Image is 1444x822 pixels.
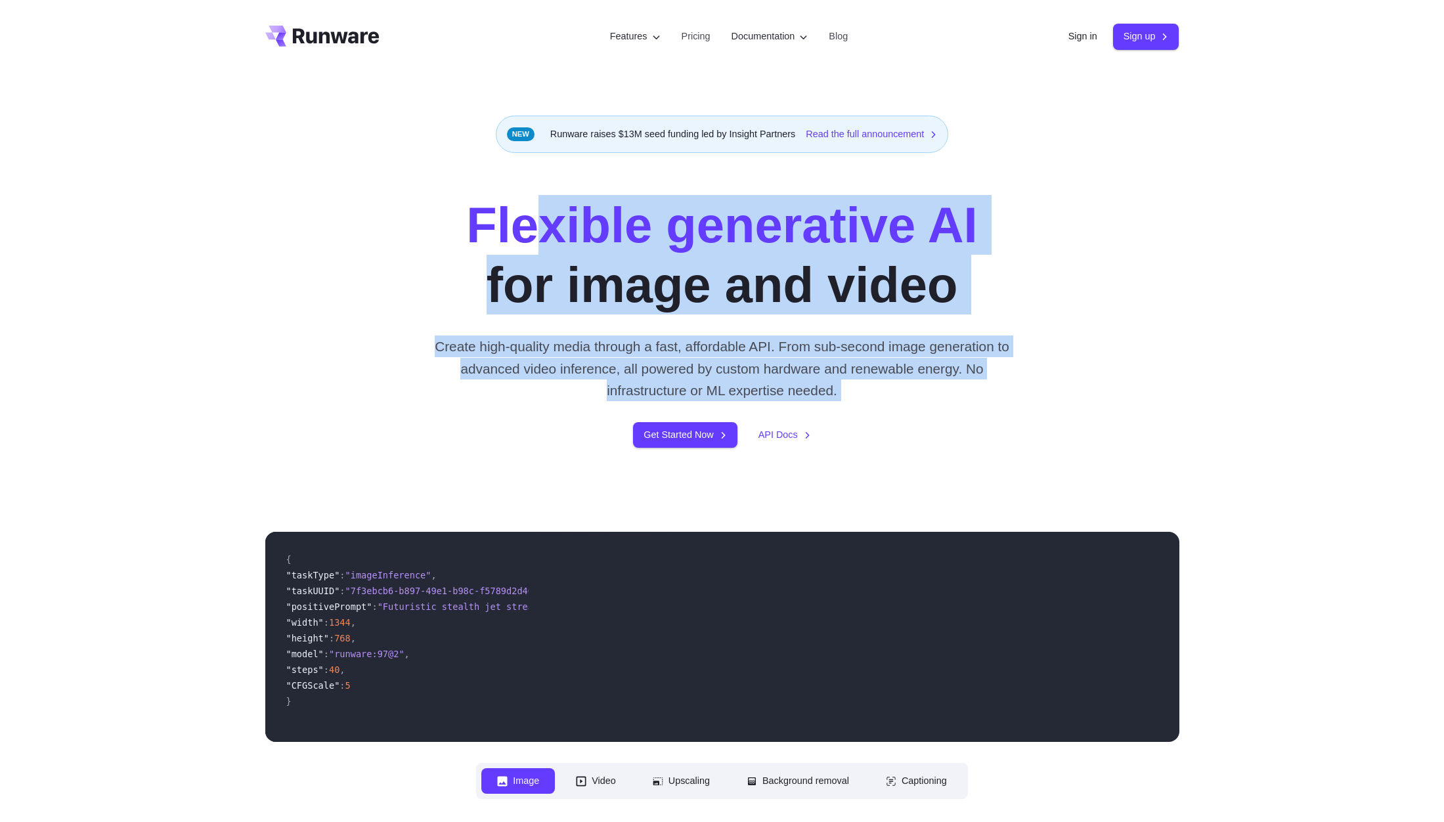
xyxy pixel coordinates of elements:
[339,570,345,580] span: :
[637,768,726,794] button: Upscaling
[758,427,811,443] a: API Docs
[682,29,711,44] a: Pricing
[286,570,340,580] span: "taskType"
[265,26,380,47] a: Go to /
[431,570,436,580] span: ,
[429,335,1015,401] p: Create high-quality media through a fast, affordable API. From sub-second image generation to adv...
[339,664,345,675] span: ,
[286,586,340,596] span: "taskUUID"
[633,422,737,448] a: Get Started Now
[324,664,329,675] span: :
[466,197,977,253] strong: Flexible generative AI
[286,633,329,643] span: "height"
[560,768,632,794] button: Video
[732,29,808,44] label: Documentation
[405,649,410,659] span: ,
[329,617,351,628] span: 1344
[481,768,555,794] button: Image
[339,586,345,596] span: :
[466,195,977,314] h1: for image and video
[496,116,949,153] div: Runware raises $13M seed funding led by Insight Partners
[324,617,329,628] span: :
[286,601,372,612] span: "positivePrompt"
[329,664,339,675] span: 40
[1068,29,1097,44] a: Sign in
[334,633,351,643] span: 768
[286,664,324,675] span: "steps"
[372,601,377,612] span: :
[329,649,405,659] span: "runware:97@2"
[345,570,431,580] span: "imageInference"
[286,554,292,565] span: {
[610,29,661,44] label: Features
[329,633,334,643] span: :
[351,633,356,643] span: ,
[286,649,324,659] span: "model"
[324,649,329,659] span: :
[339,680,345,691] span: :
[351,617,356,628] span: ,
[286,617,324,628] span: "width"
[378,601,867,612] span: "Futuristic stealth jet streaking through a neon-lit cityscape with glowing purple exhaust"
[829,29,848,44] a: Blog
[1113,24,1179,49] a: Sign up
[870,768,963,794] button: Captioning
[286,680,340,691] span: "CFGScale"
[345,586,550,596] span: "7f3ebcb6-b897-49e1-b98c-f5789d2d40d7"
[806,127,937,142] a: Read the full announcement
[731,768,865,794] button: Background removal
[345,680,351,691] span: 5
[286,696,292,706] span: }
